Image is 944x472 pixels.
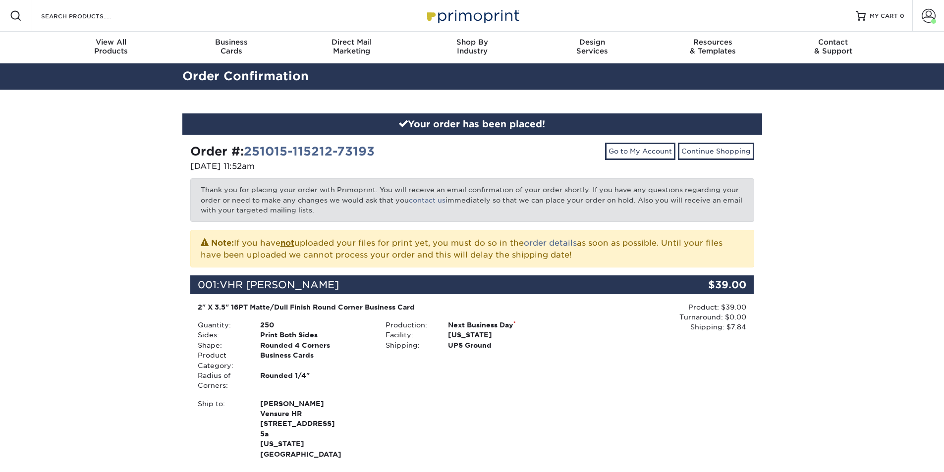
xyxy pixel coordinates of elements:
div: Facility: [378,330,441,340]
div: Sides: [190,330,253,340]
span: [PERSON_NAME] [260,399,371,409]
h2: Order Confirmation [175,67,770,86]
b: not [280,238,294,248]
strong: Order #: [190,144,375,158]
img: Primoprint [423,5,522,26]
span: MY CART [870,12,898,20]
input: SEARCH PRODUCTS..... [40,10,137,22]
span: Contact [773,38,893,47]
div: Ship to: [190,399,253,459]
div: Rounded 1/4" [253,370,378,391]
div: Business Cards [253,350,378,370]
div: Shipping: [378,340,441,350]
div: Print Both Sides [253,330,378,340]
p: If you have uploaded your files for print yet, you must do so in the as soon as possible. Until y... [201,236,744,261]
div: 001: [190,275,660,294]
strong: [US_STATE][GEOGRAPHIC_DATA] [260,399,371,458]
div: Shape: [190,340,253,350]
div: Product Category: [190,350,253,370]
span: Resources [653,38,773,47]
div: Cards [171,38,291,55]
div: Your order has been placed! [182,113,762,135]
div: Next Business Day [441,320,566,330]
a: Direct MailMarketing [291,32,412,63]
div: & Templates [653,38,773,55]
span: VHR [PERSON_NAME] [220,279,339,291]
a: Continue Shopping [678,143,754,159]
a: Shop ByIndustry [412,32,532,63]
a: 251015-115212-73193 [244,144,375,158]
p: Thank you for placing your order with Primoprint. You will receive an email confirmation of your ... [190,178,754,221]
div: UPS Ground [441,340,566,350]
span: Vensure HR [260,409,371,419]
span: Business [171,38,291,47]
span: Design [532,38,653,47]
div: [US_STATE] [441,330,566,340]
a: BusinessCards [171,32,291,63]
div: 250 [253,320,378,330]
span: Direct Mail [291,38,412,47]
div: Products [51,38,171,55]
a: Resources& Templates [653,32,773,63]
span: View All [51,38,171,47]
a: Go to My Account [605,143,675,159]
a: DesignServices [532,32,653,63]
div: Quantity: [190,320,253,330]
span: 0 [900,12,904,19]
span: 5a [260,429,371,439]
a: contact us [409,196,445,204]
div: Production: [378,320,441,330]
div: Marketing [291,38,412,55]
a: Contact& Support [773,32,893,63]
div: Rounded 4 Corners [253,340,378,350]
strong: Note: [211,238,234,248]
div: $39.00 [660,275,754,294]
div: Product: $39.00 Turnaround: $0.00 Shipping: $7.84 [566,302,746,332]
div: & Support [773,38,893,55]
div: Services [532,38,653,55]
a: View AllProducts [51,32,171,63]
a: order details [524,238,577,248]
p: [DATE] 11:52am [190,160,465,172]
div: Radius of Corners: [190,370,253,391]
span: [STREET_ADDRESS] [260,419,371,428]
span: Shop By [412,38,532,47]
div: Industry [412,38,532,55]
div: 2" X 3.5" 16PT Matte/Dull Finish Round Corner Business Card [198,302,559,312]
